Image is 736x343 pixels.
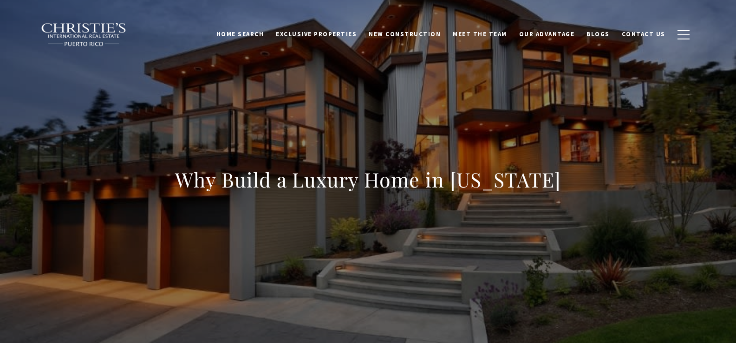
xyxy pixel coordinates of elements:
[622,30,665,38] span: Contact Us
[369,30,441,38] span: New Construction
[41,23,127,47] img: Christie's International Real Estate black text logo
[513,26,581,43] a: Our Advantage
[519,30,575,38] span: Our Advantage
[580,26,616,43] a: Blogs
[447,26,513,43] a: Meet the Team
[175,167,561,193] h1: Why Build a Luxury Home in [US_STATE]
[210,26,270,43] a: Home Search
[586,30,610,38] span: Blogs
[270,26,363,43] a: Exclusive Properties
[276,30,357,38] span: Exclusive Properties
[363,26,447,43] a: New Construction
